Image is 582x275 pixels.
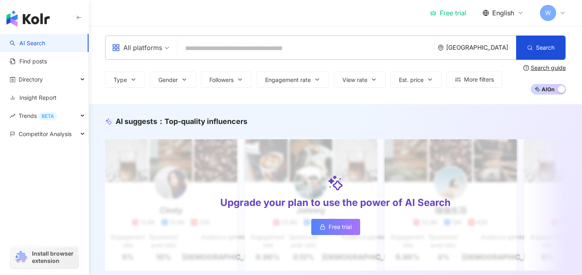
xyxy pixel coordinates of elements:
span: Trends [19,107,57,125]
button: View rate [334,71,386,88]
span: Free trial [329,224,352,230]
span: Competitor Analysis [19,125,72,143]
div: AI suggests ： [116,116,247,126]
button: Search [516,36,565,60]
span: environment [438,45,444,51]
a: Free trial [311,219,360,235]
div: Search guide [531,65,566,71]
button: Gender [150,71,196,88]
span: Search [536,44,555,51]
span: Type [114,77,127,83]
span: Gender [158,77,178,83]
span: Top-quality influencers [164,117,247,126]
span: question-circle [523,65,529,71]
a: Free trial [430,9,466,17]
img: chrome extension [13,251,28,264]
a: Insight Report [10,94,57,102]
div: [GEOGRAPHIC_DATA] [446,44,516,51]
span: appstore [112,44,120,52]
div: All platforms [112,41,162,54]
span: rise [10,113,15,119]
button: Followers [201,71,252,88]
button: Engagement rate [257,71,329,88]
button: More filters [447,71,502,88]
span: More filters [464,76,494,83]
span: Est. price [399,77,424,83]
div: Upgrade your plan to use the power of AI Search [220,196,451,210]
button: Est. price [390,71,442,88]
span: Install browser extension [32,250,76,265]
span: W [545,8,551,17]
span: Engagement rate [265,77,311,83]
span: View rate [342,77,367,83]
span: English [492,8,514,17]
a: Find posts [10,57,47,65]
a: searchAI Search [10,39,45,47]
button: Type [105,71,145,88]
a: chrome extensionInstall browser extension [11,246,78,268]
div: BETA [38,112,57,120]
span: Followers [209,77,234,83]
span: Directory [19,70,43,88]
img: logo [6,10,50,27]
